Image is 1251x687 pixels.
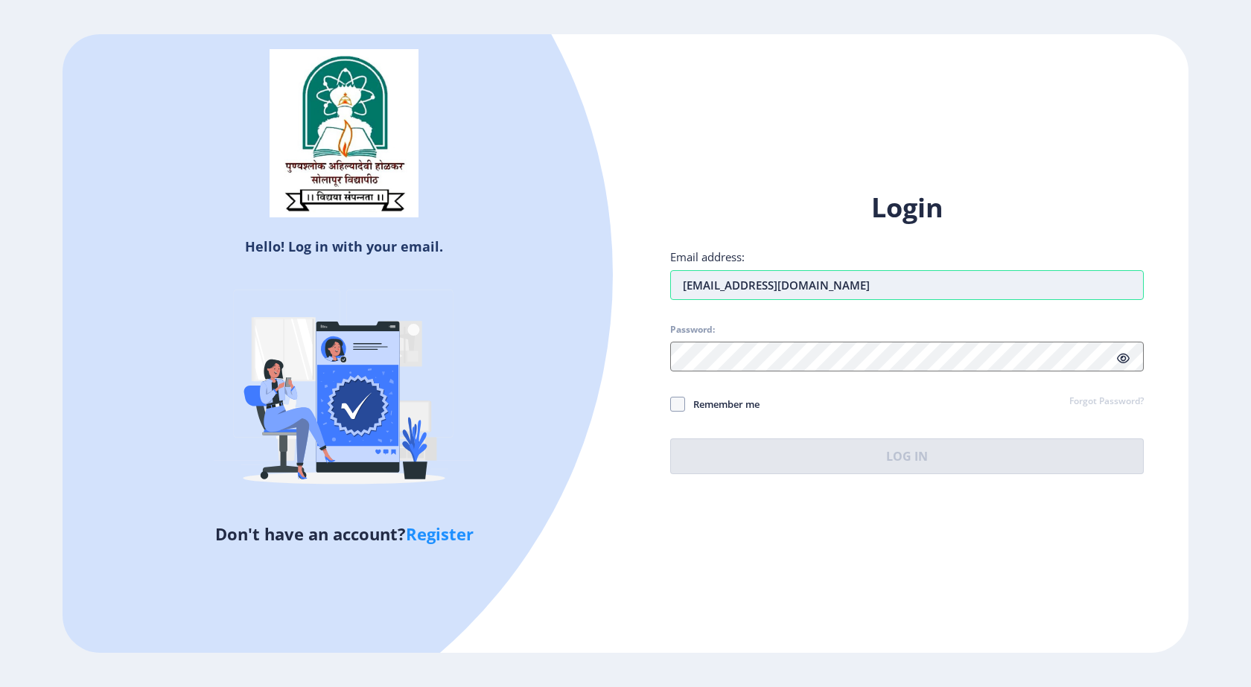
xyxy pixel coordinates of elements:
[670,249,745,264] label: Email address:
[670,438,1144,474] button: Log In
[406,523,474,545] a: Register
[670,324,715,336] label: Password:
[670,190,1144,226] h1: Login
[670,270,1144,300] input: Email address
[214,261,474,522] img: Verified-rafiki.svg
[1069,395,1144,409] a: Forgot Password?
[685,395,760,413] span: Remember me
[270,49,418,217] img: sulogo.png
[74,522,614,546] h5: Don't have an account?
